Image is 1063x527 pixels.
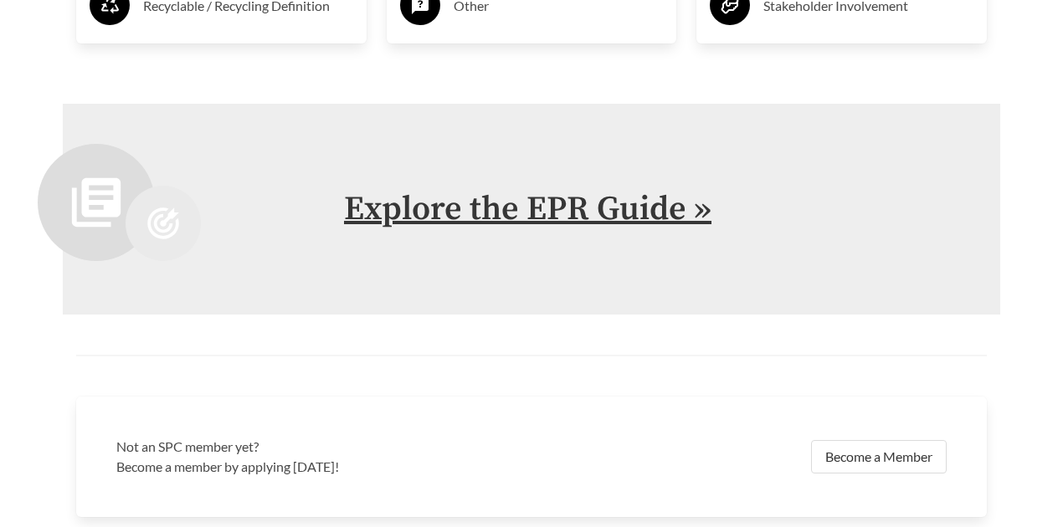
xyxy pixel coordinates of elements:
h3: Not an SPC member yet? [116,437,521,457]
p: Become a member by applying [DATE]! [116,457,521,477]
a: Become a Member [811,440,947,473]
a: Explore the EPR Guide » [344,188,711,230]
